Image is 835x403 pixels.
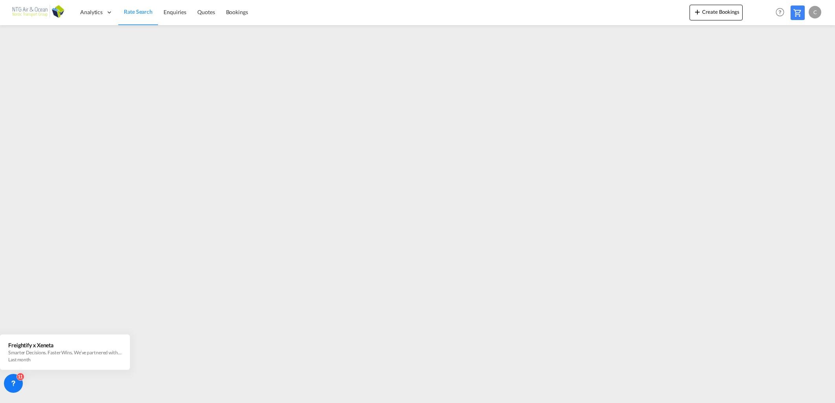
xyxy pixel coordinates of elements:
span: Quotes [197,9,215,15]
div: C [809,6,821,18]
md-icon: icon-plus 400-fg [693,7,702,16]
span: Rate Search [124,8,153,15]
span: Enquiries [164,9,186,15]
span: Bookings [226,9,248,15]
img: af31b1c0b01f11ecbc353f8e72265e29.png [12,4,65,21]
button: icon-plus 400-fgCreate Bookings [690,5,743,20]
span: Analytics [80,8,103,16]
span: Help [773,5,787,19]
div: Help [773,5,791,20]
